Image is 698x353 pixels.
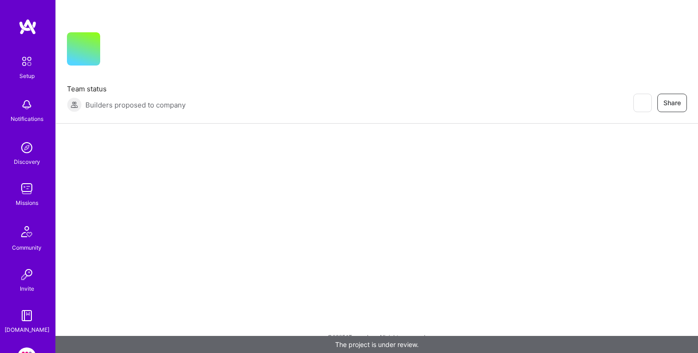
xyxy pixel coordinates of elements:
div: [DOMAIN_NAME] [5,325,49,335]
div: The project is under review. [55,336,698,353]
i: icon CompanyGray [111,47,119,54]
i: icon EyeClosed [638,99,646,107]
img: bell [18,96,36,114]
img: teamwork [18,179,36,198]
img: guide book [18,306,36,325]
span: Share [663,98,681,108]
div: Notifications [11,114,43,124]
button: Share [657,94,687,112]
div: Missions [16,198,38,208]
img: discovery [18,138,36,157]
span: Team status [67,84,186,94]
span: Builders proposed to company [85,100,186,110]
div: Invite [20,284,34,293]
img: logo [18,18,37,35]
div: Discovery [14,157,40,167]
img: setup [17,52,36,71]
img: Invite [18,265,36,284]
div: Setup [19,71,35,81]
img: Builders proposed to company [67,97,82,112]
div: Community [12,243,42,252]
img: Community [16,221,38,243]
